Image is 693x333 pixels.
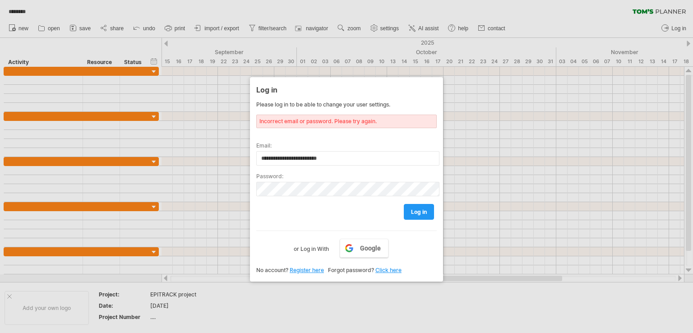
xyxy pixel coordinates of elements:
label: Email: [256,142,437,149]
span: Google [360,245,381,252]
span: log in [411,208,427,215]
a: log in [404,204,434,220]
div: Incorrect email or password. Please try again. [256,115,437,128]
div: Please log in to be able to change your user settings. [256,101,437,108]
a: Google [340,239,388,258]
a: Click here [375,267,402,273]
span: Forgot password? [328,267,374,273]
a: Register here [290,267,324,273]
label: Password: [256,173,437,180]
div: Log in [256,81,437,97]
span: No account? [256,267,288,273]
label: or Log in With [294,239,329,254]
